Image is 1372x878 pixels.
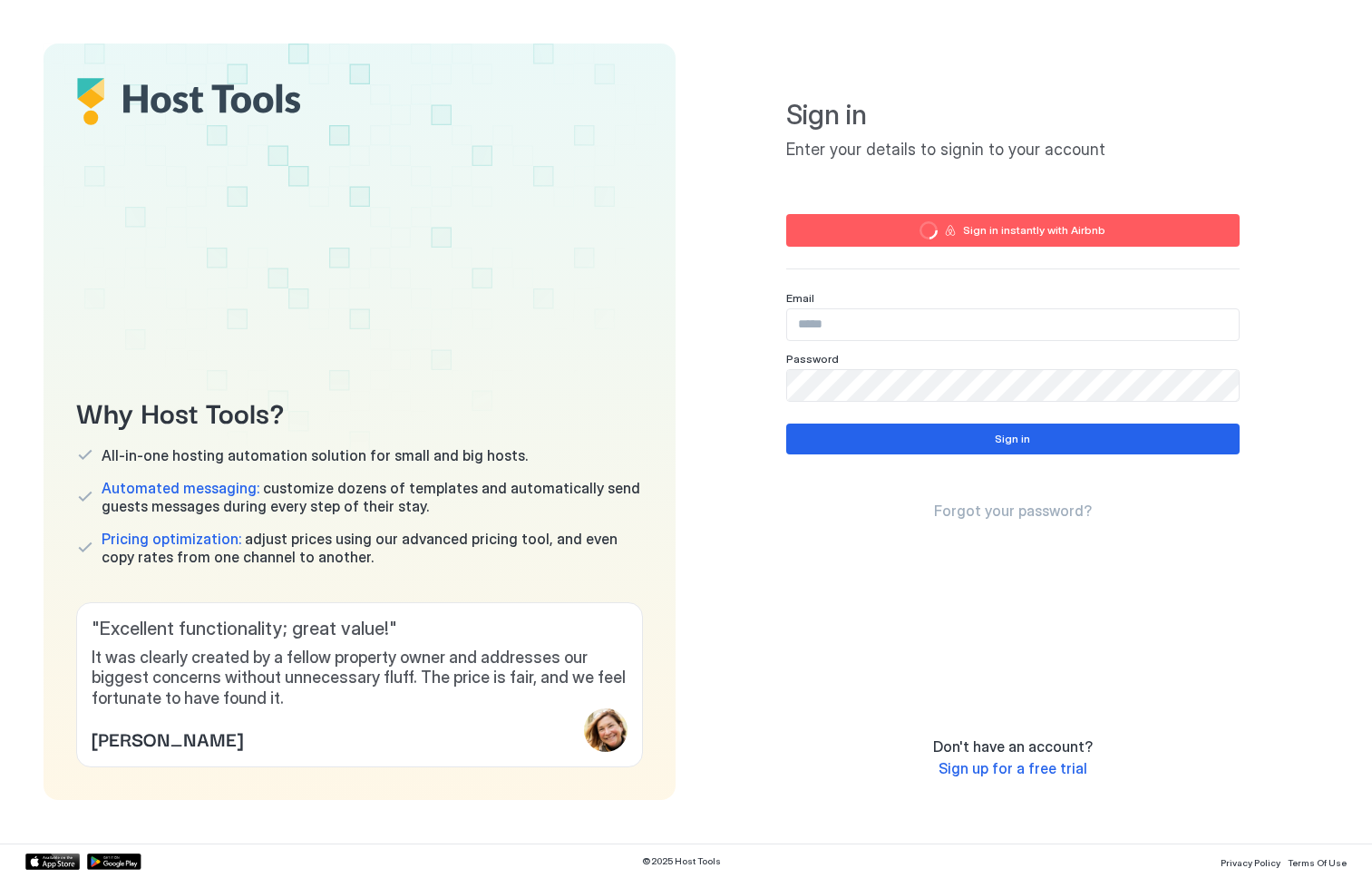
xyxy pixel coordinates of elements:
[933,737,1093,756] span: Don't have an account?
[786,291,814,305] span: Email
[92,725,243,752] span: [PERSON_NAME]
[995,431,1030,447] div: Sign in
[939,759,1087,778] a: Sign up for a free trial
[1221,852,1280,871] a: Privacy Policy
[786,424,1240,454] button: Sign in
[786,140,1240,161] span: Enter your details to signin to your account
[92,648,628,709] span: It was clearly created by a fellow property owner and addresses our biggest concerns without unne...
[920,221,938,239] div: loading
[102,530,241,548] span: Pricing optimization:
[1288,857,1347,868] span: Terms Of Use
[87,854,141,870] a: Google Play Store
[939,759,1087,777] span: Sign up for a free trial
[1288,852,1347,871] a: Terms Of Use
[934,502,1092,520] span: Forgot your password?
[76,391,643,432] span: Why Host Tools?
[787,309,1239,340] input: Input Field
[934,502,1092,521] a: Forgot your password?
[102,479,259,497] span: Automated messaging:
[786,352,839,366] span: Password
[963,222,1105,239] div: Sign in instantly with Airbnb
[786,98,1240,132] span: Sign in
[102,530,643,566] span: adjust prices using our advanced pricing tool, and even copy rates from one channel to another.
[787,370,1239,401] input: Input Field
[102,446,528,464] span: All-in-one hosting automation solution for small and big hosts.
[102,479,643,515] span: customize dozens of templates and automatically send guests messages during every step of their s...
[1221,857,1280,868] span: Privacy Policy
[25,854,80,870] a: App Store
[642,855,721,867] span: © 2025 Host Tools
[92,618,628,640] span: " Excellent functionality; great value! "
[786,214,1240,247] button: loadingSign in instantly with Airbnb
[584,708,628,752] div: profile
